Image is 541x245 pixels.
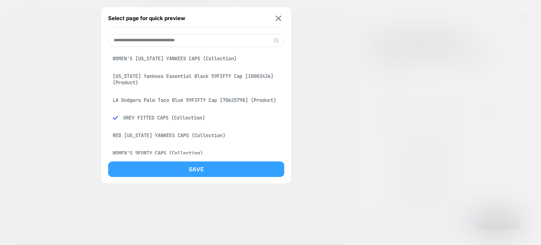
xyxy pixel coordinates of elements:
div: WOMEN'S 9FORTY CAPS (Collection) [108,146,284,160]
div: RED [US_STATE] YANKEES CAPS (Collection) [108,129,284,142]
div: [US_STATE] Yankees Essential Black 59FIFTY Cap [10003436] (Product) [108,69,284,89]
div: WOMEN'S [US_STATE] YANKEES CAPS (Collection) [108,52,284,65]
span: Select page for quick preview [108,15,185,22]
img: blue checkmark [113,115,118,121]
div: GREY FITTED CAPS (Collection) [108,111,284,124]
button: Save [108,161,284,177]
img: edit [274,38,279,43]
img: close [276,16,281,21]
div: LA Dodgers Palm Taco Blue 59FIFTY Cap [70625798] (Product) [108,93,284,107]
